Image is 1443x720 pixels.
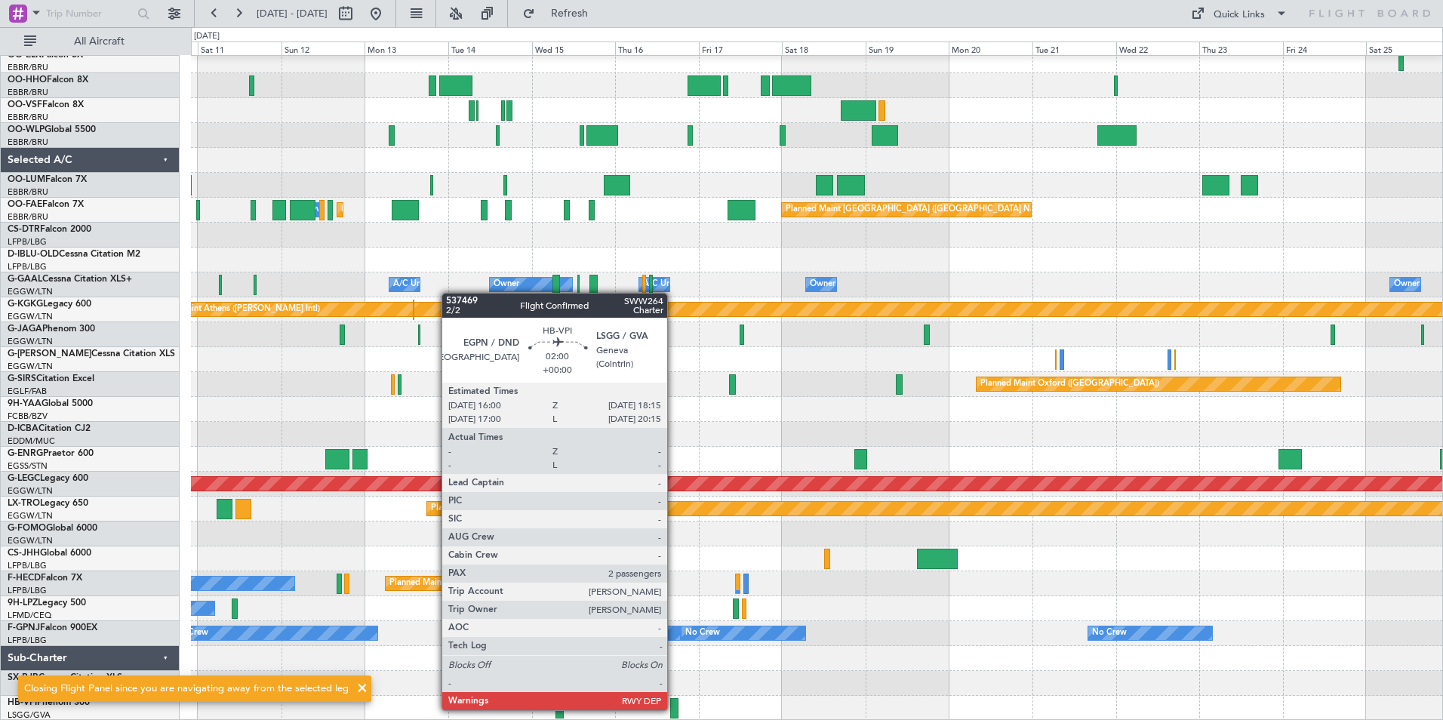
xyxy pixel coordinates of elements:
[8,585,47,596] a: LFPB/LBG
[699,42,783,55] div: Fri 17
[866,42,949,55] div: Sun 19
[8,300,91,309] a: G-KGKGLegacy 600
[194,30,220,43] div: [DATE]
[8,635,47,646] a: LFPB/LBG
[8,336,53,347] a: EGGW/LTN
[8,349,91,358] span: G-[PERSON_NAME]
[515,2,606,26] button: Refresh
[46,2,133,25] input: Trip Number
[8,535,53,546] a: EGGW/LTN
[615,42,699,55] div: Thu 16
[1032,42,1116,55] div: Tue 21
[8,424,91,433] a: D-ICBACitation CJ2
[8,524,97,533] a: G-FOMOGlobal 6000
[452,622,487,645] div: No Crew
[8,75,47,85] span: OO-HHO
[17,29,164,54] button: All Aircraft
[8,186,48,198] a: EBBR/BRU
[8,175,45,184] span: OO-LUM
[8,112,48,123] a: EBBR/BRU
[8,100,84,109] a: OO-VSFFalcon 8X
[8,261,47,272] a: LFPB/LBG
[8,236,47,248] a: LFPB/LBG
[431,497,544,520] div: Planned Maint Riga (Riga Intl)
[8,275,132,284] a: G-GAALCessna Citation XLS+
[8,449,43,458] span: G-ENRG
[8,325,95,334] a: G-JAGAPhenom 300
[1394,273,1420,296] div: Owner
[8,424,38,433] span: D-ICBA
[8,300,43,309] span: G-KGKG
[8,62,48,73] a: EBBR/BRU
[8,399,93,408] a: 9H-YAAGlobal 5000
[8,250,140,259] a: D-IBLU-OLDCessna Citation M2
[8,286,53,297] a: EGGW/LTN
[448,42,532,55] div: Tue 14
[8,200,42,209] span: OO-FAE
[8,598,86,608] a: 9H-LPZLegacy 500
[393,273,456,296] div: A/C Unavailable
[8,87,48,98] a: EBBR/BRU
[1183,2,1295,26] button: Quick Links
[8,175,87,184] a: OO-LUMFalcon 7X
[8,311,53,322] a: EGGW/LTN
[341,198,473,221] div: Planned Maint Melsbroek Air Base
[24,682,349,697] div: Closing Flight Panel since you are navigating away from the selected leg
[8,510,53,522] a: EGGW/LTN
[198,42,282,55] div: Sat 11
[389,572,627,595] div: Planned Maint [GEOGRAPHIC_DATA] ([GEOGRAPHIC_DATA])
[8,524,46,533] span: G-FOMO
[685,622,720,645] div: No Crew
[1092,622,1127,645] div: No Crew
[8,125,45,134] span: OO-WLP
[8,275,42,284] span: G-GAAL
[8,225,91,234] a: CS-DTRFalcon 2000
[8,250,59,259] span: D-IBLU-OLD
[782,42,866,55] div: Sat 18
[8,560,47,571] a: LFPB/LBG
[8,499,40,508] span: LX-TRO
[8,499,88,508] a: LX-TROLegacy 650
[8,399,42,408] span: 9H-YAA
[8,449,94,458] a: G-ENRGPraetor 600
[8,374,36,383] span: G-SIRS
[1283,42,1367,55] div: Fri 24
[146,298,320,321] div: Planned Maint Athens ([PERSON_NAME] Intl)
[257,7,328,20] span: [DATE] - [DATE]
[8,361,53,372] a: EGGW/LTN
[949,42,1032,55] div: Mon 20
[39,36,159,47] span: All Aircraft
[8,474,88,483] a: G-LEGCLegacy 600
[8,623,97,632] a: F-GPNJFalcon 900EX
[8,598,38,608] span: 9H-LPZ
[8,325,42,334] span: G-JAGA
[8,411,48,422] a: FCBB/BZV
[8,225,40,234] span: CS-DTR
[8,349,175,358] a: G-[PERSON_NAME]Cessna Citation XLS
[282,42,365,55] div: Sun 12
[8,549,40,558] span: CS-JHH
[810,273,835,296] div: Owner
[8,435,55,447] a: EDDM/MUC
[8,200,84,209] a: OO-FAEFalcon 7X
[8,623,40,632] span: F-GPNJ
[8,125,96,134] a: OO-WLPGlobal 5500
[8,549,91,558] a: CS-JHHGlobal 6000
[8,474,40,483] span: G-LEGC
[8,386,47,397] a: EGLF/FAB
[1214,8,1265,23] div: Quick Links
[494,273,519,296] div: Owner
[8,100,42,109] span: OO-VSF
[8,374,94,383] a: G-SIRSCitation Excel
[8,137,48,148] a: EBBR/BRU
[532,42,616,55] div: Wed 15
[365,42,448,55] div: Mon 13
[786,198,1059,221] div: Planned Maint [GEOGRAPHIC_DATA] ([GEOGRAPHIC_DATA] National)
[980,373,1159,395] div: Planned Maint Oxford ([GEOGRAPHIC_DATA])
[1116,42,1200,55] div: Wed 22
[8,610,51,621] a: LFMD/CEQ
[538,8,602,19] span: Refresh
[174,622,208,645] div: No Crew
[8,460,48,472] a: EGSS/STN
[8,574,41,583] span: F-HECD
